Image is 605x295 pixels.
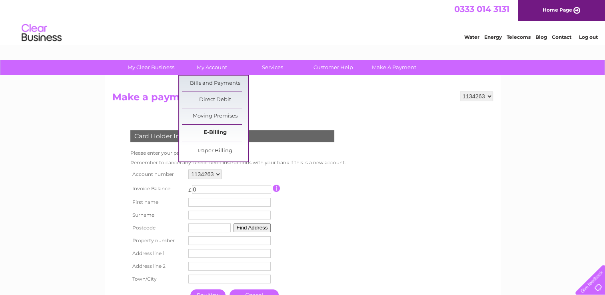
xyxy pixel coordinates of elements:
button: Find Address [234,223,271,232]
a: Water [464,34,479,40]
a: My Account [179,60,245,75]
th: Postcode [128,221,187,234]
th: Town/City [128,273,187,285]
a: Log out [579,34,597,40]
a: Customer Help [300,60,366,75]
th: Address line 2 [128,260,187,273]
a: Make A Payment [361,60,427,75]
a: Energy [484,34,502,40]
td: £ [188,183,192,193]
a: Direct Debit [182,92,248,108]
a: My Clear Business [118,60,184,75]
th: First name [128,196,187,209]
td: Please enter your payment card details below. [128,148,348,158]
input: Information [273,185,280,192]
th: Account number [128,167,187,181]
a: E-Billing [182,125,248,141]
a: Blog [535,34,547,40]
a: Services [240,60,305,75]
div: Clear Business is a trading name of Verastar Limited (registered in [GEOGRAPHIC_DATA] No. 3667643... [114,4,492,39]
a: Moving Premises [182,108,248,124]
a: 0333 014 3131 [454,4,509,14]
a: Paper Billing [182,143,248,159]
th: Address line 1 [128,247,187,260]
th: Property number [128,234,187,247]
div: Card Holder Information [130,130,334,142]
img: logo.png [21,21,62,45]
th: Invoice Balance [128,181,187,196]
h2: Make a payment [112,92,493,107]
th: Surname [128,209,187,221]
td: Remember to cancel any Direct Debit instructions with your bank if this is a new account. [128,158,348,167]
a: Bills and Payments [182,76,248,92]
a: Contact [552,34,571,40]
a: Telecoms [507,34,531,40]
